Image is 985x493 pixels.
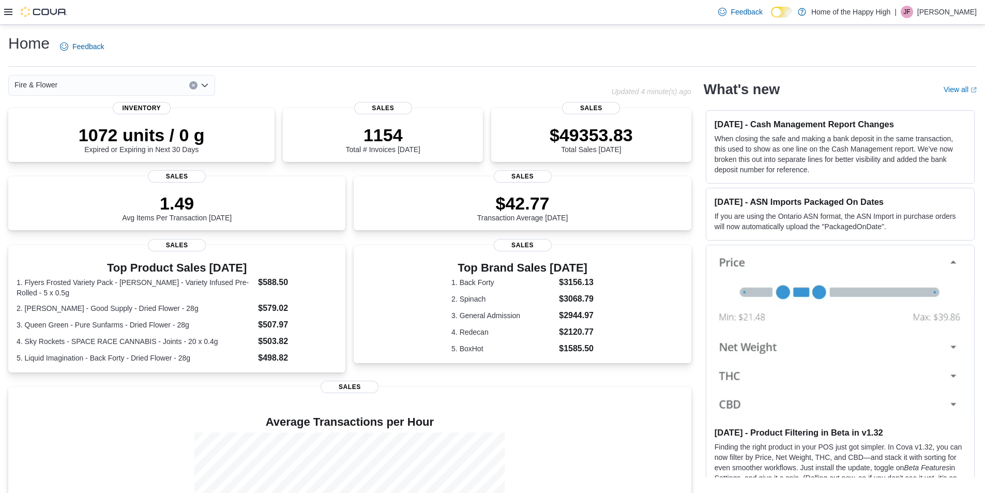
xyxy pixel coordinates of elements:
span: Sales [148,170,206,183]
h3: Top Product Sales [DATE] [17,262,337,274]
button: Open list of options [201,81,209,89]
dd: $2120.77 [559,326,594,338]
span: Sales [494,239,552,251]
svg: External link [971,87,977,93]
button: Clear input [189,81,198,89]
div: Total # Invoices [DATE] [346,125,420,154]
h2: What's new [704,81,780,98]
span: Sales [321,381,378,393]
dd: $2944.97 [559,309,594,322]
span: Feedback [731,7,762,17]
dt: 1. Flyers Frosted Variety Pack - [PERSON_NAME] - Variety Infused Pre-Rolled - 5 x 0.5g [17,277,254,298]
p: Home of the Happy High [811,6,890,18]
dt: 4. Sky Rockets - SPACE RACE CANNABIS - Joints - 20 x 0.4g [17,336,254,347]
p: Updated 4 minute(s) ago [612,87,691,96]
em: Beta Features [904,464,949,472]
p: 1.49 [122,193,232,214]
span: JF [903,6,910,18]
p: If you are using the Ontario ASN format, the ASN Import in purchase orders will now automatically... [715,211,966,232]
div: Jacob Franklin [901,6,913,18]
span: Sales [562,102,620,114]
dd: $503.82 [258,335,337,348]
dd: $588.50 [258,276,337,289]
dd: $498.82 [258,352,337,364]
dt: 1. Back Forty [451,277,555,288]
dt: 5. BoxHot [451,343,555,354]
dt: 2. Spinach [451,294,555,304]
span: Sales [494,170,552,183]
dt: 2. [PERSON_NAME] - Good Supply - Dried Flower - 28g [17,303,254,313]
h3: [DATE] - Product Filtering in Beta in v1.32 [715,427,966,438]
span: Inventory [113,102,171,114]
input: Dark Mode [771,7,793,18]
div: Expired or Expiring in Next 30 Days [79,125,205,154]
h3: Top Brand Sales [DATE] [451,262,594,274]
p: $49353.83 [550,125,633,145]
span: Sales [148,239,206,251]
img: Cova [21,7,67,17]
p: 1154 [346,125,420,145]
p: 1072 units / 0 g [79,125,205,145]
span: Sales [354,102,412,114]
dd: $3156.13 [559,276,594,289]
dd: $3068.79 [559,293,594,305]
dd: $507.97 [258,319,337,331]
dt: 5. Liquid Imagination - Back Forty - Dried Flower - 28g [17,353,254,363]
p: When closing the safe and making a bank deposit in the same transaction, this used to show as one... [715,133,966,175]
a: Feedback [56,36,108,57]
dd: $579.02 [258,302,337,315]
dt: 3. Queen Green - Pure Sunfarms - Dried Flower - 28g [17,320,254,330]
p: [PERSON_NAME] [917,6,977,18]
h4: Average Transactions per Hour [17,416,683,428]
a: View allExternal link [944,85,977,94]
p: $42.77 [477,193,568,214]
span: Feedback [72,41,104,52]
h1: Home [8,33,50,54]
div: Avg Items Per Transaction [DATE] [122,193,232,222]
a: Feedback [714,2,766,22]
div: Transaction Average [DATE] [477,193,568,222]
h3: [DATE] - ASN Imports Packaged On Dates [715,197,966,207]
dt: 3. General Admission [451,310,555,321]
dt: 4. Redecan [451,327,555,337]
dd: $1585.50 [559,342,594,355]
h3: [DATE] - Cash Management Report Changes [715,119,966,129]
div: Total Sales [DATE] [550,125,633,154]
p: | [895,6,897,18]
span: Fire & Flower [14,79,57,91]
